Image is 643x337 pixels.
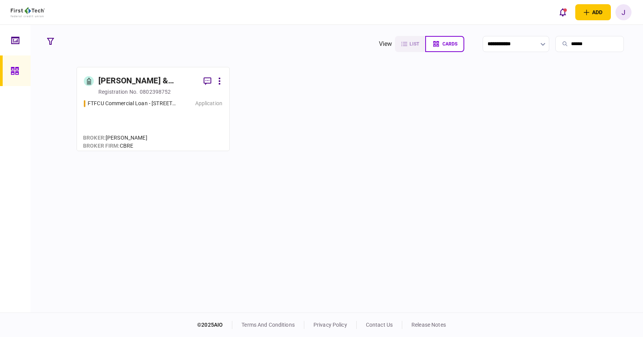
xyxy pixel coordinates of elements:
[366,322,393,328] a: contact us
[575,4,611,20] button: open adding identity options
[615,4,632,20] button: J
[411,322,446,328] a: release notes
[379,39,392,49] div: view
[88,99,177,107] div: FTFCU Commercial Loan - 513 E Caney Street Wharton TX
[395,36,425,52] button: list
[77,67,230,151] a: [PERSON_NAME] & [PERSON_NAME] PROPERTY HOLDINGS, LLCregistration no.0802398752FTFCU Commercial Lo...
[197,321,232,329] div: © 2025 AIO
[11,7,45,17] img: client company logo
[195,99,222,107] div: Application
[98,75,197,87] div: [PERSON_NAME] & [PERSON_NAME] PROPERTY HOLDINGS, LLC
[83,134,147,142] div: [PERSON_NAME]
[98,88,138,96] div: registration no.
[442,41,457,47] span: cards
[425,36,464,52] button: cards
[83,142,147,150] div: CBRE
[83,135,106,141] span: Broker :
[555,4,571,20] button: open notifications list
[313,322,347,328] a: privacy policy
[83,143,120,149] span: broker firm :
[140,88,171,96] div: 0802398752
[410,41,419,47] span: list
[242,322,295,328] a: terms and conditions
